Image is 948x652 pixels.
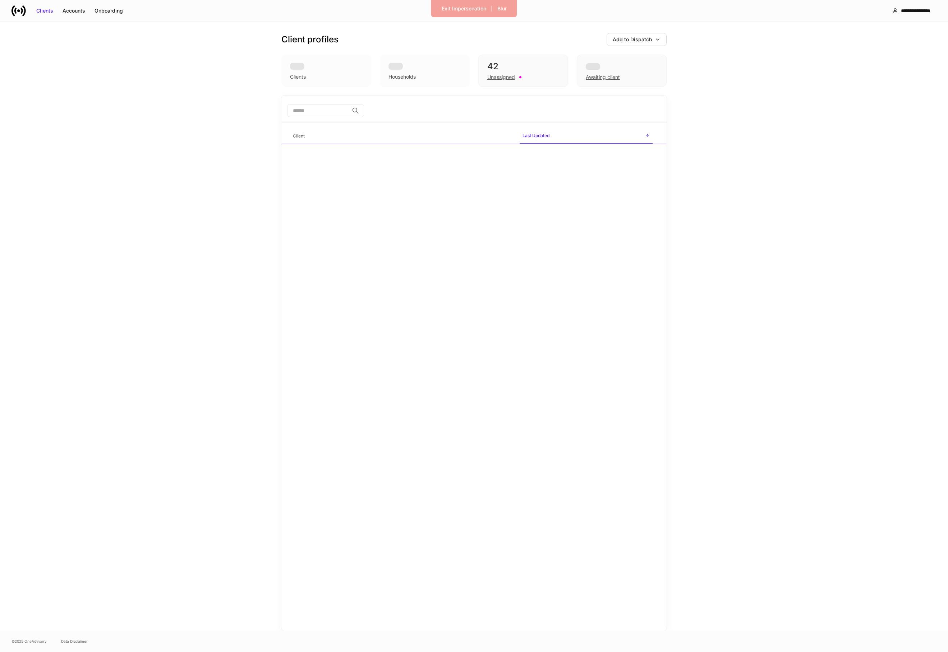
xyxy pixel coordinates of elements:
[586,74,620,81] div: Awaiting client
[290,129,514,144] span: Client
[613,36,652,43] div: Add to Dispatch
[520,129,653,144] span: Last Updated
[36,7,53,14] div: Clients
[523,132,549,139] h6: Last Updated
[487,61,559,72] div: 42
[487,74,515,81] div: Unassigned
[11,638,47,644] span: © 2025 OneAdvisory
[442,5,486,12] div: Exit Impersonation
[497,5,507,12] div: Blur
[95,7,123,14] div: Onboarding
[493,3,511,14] button: Blur
[290,73,306,80] div: Clients
[478,55,568,87] div: 42Unassigned
[607,33,667,46] button: Add to Dispatch
[61,638,88,644] a: Data Disclaimer
[577,55,667,87] div: Awaiting client
[281,34,339,45] h3: Client profiles
[437,3,491,14] button: Exit Impersonation
[63,7,85,14] div: Accounts
[32,5,58,17] button: Clients
[58,5,90,17] button: Accounts
[293,132,305,139] h6: Client
[388,73,416,80] div: Households
[90,5,128,17] button: Onboarding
